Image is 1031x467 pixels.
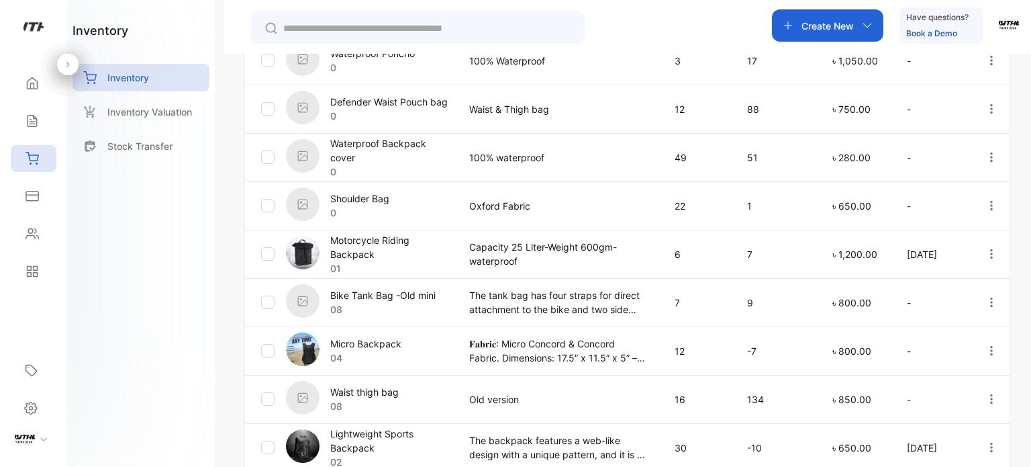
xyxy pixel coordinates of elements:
[330,192,389,206] p: Shoulder Bag
[907,344,958,358] p: -
[999,9,1019,42] button: avatar
[832,103,871,115] span: ৳ 750.00
[286,91,320,124] img: item
[286,333,320,366] img: item
[23,17,44,38] img: logo
[675,102,720,116] p: 12
[906,11,969,24] p: Have questions?
[330,46,415,60] p: Waterproof Poncho
[675,199,720,213] p: 22
[286,236,320,269] img: item
[747,247,805,261] p: 7
[72,132,209,160] a: Stock Transfer
[675,54,720,68] p: 3
[469,392,646,407] p: Old version
[330,288,436,302] p: Bike Tank Bag -Old mini
[469,102,646,116] p: Waist & Thigh bag
[747,392,805,407] p: 134
[286,284,320,318] img: item
[330,337,401,351] p: Micro Backpack
[907,247,958,261] p: [DATE]
[675,296,720,310] p: 7
[907,441,958,455] p: [DATE]
[801,19,854,33] p: Create New
[675,151,720,165] p: 49
[469,240,646,268] p: Capacity 25 Liter-Weight 600gm-waterproof
[747,54,805,68] p: 17
[286,139,320,173] img: item
[286,42,320,76] img: item
[286,187,320,221] img: item
[747,441,805,455] p: -10
[72,22,128,40] h1: inventory
[469,433,646,462] p: The backpack features a web-like design with a unique pattern, and it is a great companion.
[469,337,646,365] p: 𝐅𝐚𝐛𝐫𝐢𝐜: Micro Concord & Concord Fabric. Dimensions: 17.5” x 11.5” x 5” – a sleek size for effortl...
[907,199,958,213] p: -
[747,102,805,116] p: 88
[675,344,720,358] p: 12
[747,151,805,165] p: 51
[907,151,958,165] p: -
[906,28,957,38] a: Book a Demo
[330,399,399,413] p: 08
[772,9,883,42] button: Create New
[469,54,646,68] p: 100% Waterproof
[832,442,871,454] span: ৳ 650.00
[330,60,415,75] p: 0
[330,302,436,316] p: 08
[832,297,871,308] span: ৳ 800.00
[330,385,399,399] p: Waist thigh bag
[747,296,805,310] p: 9
[330,233,452,261] p: Motorcycle Riding Backpack
[330,427,452,455] p: Lightweight Sports Backpack
[330,109,448,123] p: 0
[286,429,320,463] img: item
[330,351,401,365] p: 04
[832,200,871,212] span: ৳ 650.00
[330,206,389,220] p: 0
[907,296,958,310] p: -
[675,441,720,455] p: 30
[15,427,35,448] img: profile
[469,151,646,165] p: 100% waterproof
[330,165,452,179] p: 0
[330,95,448,109] p: Defender Waist Pouch bag
[107,139,173,153] p: Stock Transfer
[907,102,958,116] p: -
[832,152,871,163] span: ৳ 280.00
[72,98,209,126] a: Inventory Valuation
[832,55,878,67] span: ৳ 1,050.00
[832,345,871,357] span: ৳ 800.00
[107,105,192,119] p: Inventory Valuation
[675,392,720,407] p: 16
[330,136,452,165] p: Waterproof Backpack cover
[469,288,646,316] p: The tank bag has four straps for direct attachment to the bike and two side pockets with magnets....
[72,64,209,91] a: Inventory
[907,54,958,68] p: -
[907,392,958,407] p: -
[675,247,720,261] p: 6
[832,394,871,405] span: ৳ 850.00
[330,261,452,275] p: 01
[286,381,320,415] img: item
[107,71,149,85] p: Inventory
[469,199,646,213] p: Oxford Fabric
[832,249,877,260] span: ৳ 1,200.00
[747,344,805,358] p: -7
[999,13,1019,34] img: avatar
[747,199,805,213] p: 1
